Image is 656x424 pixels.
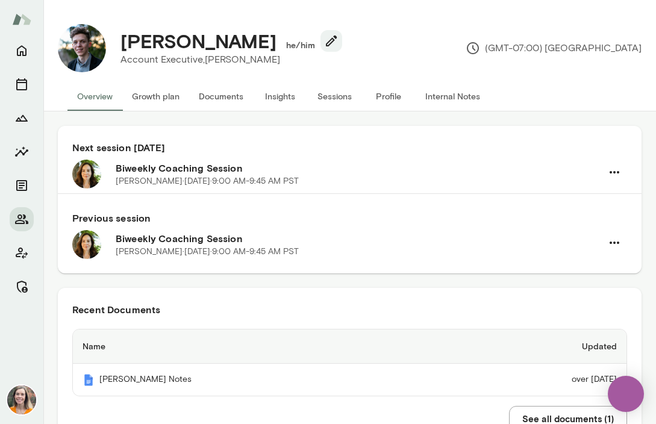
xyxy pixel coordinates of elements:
[416,82,490,111] button: Internal Notes
[7,385,36,414] img: Carrie Kelly
[10,207,34,231] button: Members
[442,364,626,396] td: over [DATE]
[116,231,602,246] h6: Biweekly Coaching Session
[10,39,34,63] button: Home
[466,41,642,55] p: (GMT-07:00) [GEOGRAPHIC_DATA]
[120,52,333,67] p: Account Executive, [PERSON_NAME]
[116,161,602,175] h6: Biweekly Coaching Session
[253,82,307,111] button: Insights
[189,82,253,111] button: Documents
[122,82,189,111] button: Growth plan
[73,329,442,364] th: Name
[116,246,299,258] p: [PERSON_NAME] · [DATE] · 9:00 AM-9:45 AM PST
[10,173,34,198] button: Documents
[12,8,31,31] img: Mento
[58,24,106,72] img: Mason Diaz
[83,374,95,386] img: Mento
[10,72,34,96] button: Sessions
[10,106,34,130] button: Growth Plan
[307,82,361,111] button: Sessions
[10,241,34,265] button: Client app
[67,82,122,111] button: Overview
[10,275,34,299] button: Manage
[72,211,627,225] h6: Previous session
[10,140,34,164] button: Insights
[72,302,627,317] h6: Recent Documents
[120,30,276,52] h4: [PERSON_NAME]
[116,175,299,187] p: [PERSON_NAME] · [DATE] · 9:00 AM-9:45 AM PST
[361,82,416,111] button: Profile
[442,329,626,364] th: Updated
[73,364,442,396] th: [PERSON_NAME] Notes
[286,39,316,51] h6: he/him
[72,140,627,155] h6: Next session [DATE]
